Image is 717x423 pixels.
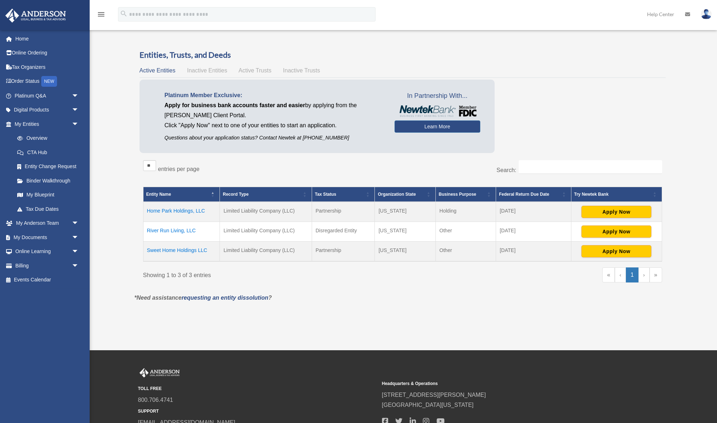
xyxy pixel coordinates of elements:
em: *Need assistance ? [135,295,272,301]
a: Platinum Q&Aarrow_drop_down [5,89,90,103]
span: In Partnership With... [395,90,480,102]
td: River Run Living, LLC [143,222,220,241]
a: First [602,267,615,282]
span: Record Type [223,192,249,197]
td: Limited Liability Company (LLC) [220,202,312,222]
td: [US_STATE] [375,202,436,222]
span: arrow_drop_down [72,103,86,118]
span: Entity Name [146,192,171,197]
th: Record Type: Activate to sort [220,187,312,202]
a: Tax Due Dates [10,202,86,216]
small: SUPPORT [138,408,377,415]
td: Partnership [312,202,375,222]
th: Entity Name: Activate to invert sorting [143,187,220,202]
a: Home [5,32,90,46]
th: Tax Status: Activate to sort [312,187,375,202]
p: Platinum Member Exclusive: [165,90,384,100]
td: Limited Liability Company (LLC) [220,241,312,261]
img: Anderson Advisors Platinum Portal [3,9,68,23]
span: Tax Status [315,192,336,197]
img: NewtekBankLogoSM.png [398,105,477,117]
div: Try Newtek Bank [574,190,651,199]
a: [STREET_ADDRESS][PERSON_NAME] [382,392,486,398]
a: 1 [626,267,638,282]
a: Events Calendar [5,273,90,287]
img: Anderson Advisors Platinum Portal [138,368,181,377]
span: arrow_drop_down [72,244,86,259]
a: Learn More [395,120,480,133]
a: My Documentsarrow_drop_down [5,230,90,244]
a: Tax Organizers [5,60,90,74]
div: Showing 1 to 3 of 3 entries [143,267,397,280]
td: [DATE] [496,202,571,222]
a: Billingarrow_drop_down [5,258,90,273]
a: My Blueprint [10,188,86,202]
a: Binder Walkthrough [10,174,86,188]
div: NEW [41,76,57,87]
span: arrow_drop_down [72,89,86,103]
td: [DATE] [496,241,571,261]
h3: Entities, Trusts, and Deeds [140,49,666,61]
th: Organization State: Activate to sort [375,187,436,202]
a: Overview [10,131,82,146]
p: Questions about your application status? Contact Newtek at [PHONE_NUMBER] [165,133,384,142]
td: Partnership [312,241,375,261]
span: Inactive Entities [187,67,227,73]
img: User Pic [701,9,712,19]
th: Federal Return Due Date: Activate to sort [496,187,571,202]
a: 800.706.4741 [138,397,173,403]
th: Business Purpose: Activate to sort [436,187,496,202]
p: Click "Apply Now" next to one of your entities to start an application. [165,120,384,130]
span: arrow_drop_down [72,258,86,273]
a: Digital Productsarrow_drop_down [5,103,90,117]
a: Entity Change Request [10,160,86,174]
a: Online Learningarrow_drop_down [5,244,90,259]
span: Active Trusts [239,67,272,73]
a: CTA Hub [10,145,86,160]
td: [US_STATE] [375,241,436,261]
th: Try Newtek Bank : Activate to sort [571,187,662,202]
span: Active Entities [140,67,175,73]
td: [DATE] [496,222,571,241]
td: Other [436,222,496,241]
td: Home Park Holdings, LLC [143,202,220,222]
a: Next [638,267,650,282]
td: Limited Liability Company (LLC) [220,222,312,241]
span: Business Purpose [439,192,476,197]
a: Last [650,267,662,282]
td: Sweet Home Holdings LLC [143,241,220,261]
span: arrow_drop_down [72,216,86,231]
span: Apply for business bank accounts faster and easier [165,102,305,108]
p: by applying from the [PERSON_NAME] Client Portal. [165,100,384,120]
a: My Entitiesarrow_drop_down [5,117,86,131]
a: requesting an entity dissolution [181,295,268,301]
span: Federal Return Due Date [499,192,549,197]
a: Previous [615,267,626,282]
i: search [120,10,128,18]
span: Organization State [378,192,416,197]
a: Order StatusNEW [5,74,90,89]
span: arrow_drop_down [72,117,86,132]
label: entries per page [158,166,200,172]
button: Apply Now [581,245,651,257]
button: Apply Now [581,206,651,218]
small: TOLL FREE [138,385,377,393]
i: menu [97,10,105,19]
a: My Anderson Teamarrow_drop_down [5,216,90,230]
span: Inactive Trusts [283,67,320,73]
button: Apply Now [581,225,651,238]
a: [GEOGRAPHIC_DATA][US_STATE] [382,402,474,408]
td: Other [436,241,496,261]
td: Disregarded Entity [312,222,375,241]
span: arrow_drop_down [72,230,86,245]
a: menu [97,13,105,19]
label: Search: [496,167,516,173]
a: Online Ordering [5,46,90,60]
small: Headquarters & Operations [382,380,621,388]
td: Holding [436,202,496,222]
td: [US_STATE] [375,222,436,241]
